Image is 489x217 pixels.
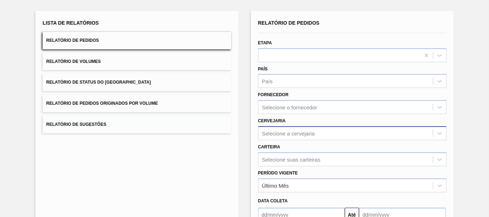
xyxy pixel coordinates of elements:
[258,66,268,71] label: País
[46,38,99,43] span: Relatório de Pedidos
[43,74,231,91] button: Relatório de Status do [GEOGRAPHIC_DATA]
[258,40,272,45] label: Etapa
[43,32,231,49] button: Relatório de Pedidos
[258,198,288,203] span: Data coleta
[262,130,315,136] div: Selecione a cervejaria
[258,144,280,149] label: Carteira
[46,59,101,64] span: Relatório de Volumes
[262,104,317,110] div: Selecione o fornecedor
[43,20,99,26] span: Lista de Relatórios
[262,78,273,84] div: País
[258,171,298,176] label: Período Vigente
[43,95,231,112] button: Relatório de Pedidos Originados por Volume
[46,80,151,85] span: Relatório de Status do [GEOGRAPHIC_DATA]
[43,116,231,133] button: Relatório de Sugestões
[262,182,289,188] div: Último Mês
[258,92,289,97] label: Fornecedor
[258,118,286,123] label: Cervejaria
[258,20,320,26] span: Relatório de Pedidos
[262,156,320,162] div: Selecione suas carteiras
[43,53,231,70] button: Relatório de Volumes
[46,101,158,106] span: Relatório de Pedidos Originados por Volume
[46,122,106,127] span: Relatório de Sugestões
